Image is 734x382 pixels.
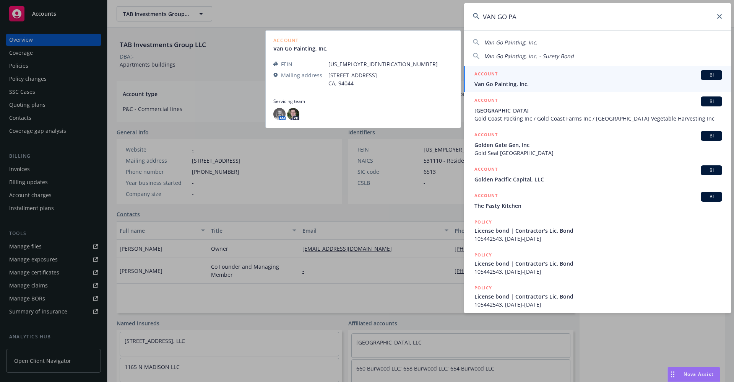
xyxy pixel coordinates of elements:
span: 105442543, [DATE]-[DATE] [474,268,722,276]
span: BI [704,193,719,200]
h5: POLICY [474,284,492,292]
span: License bond | Contractor's Lic. Bond [474,227,722,235]
a: ACCOUNTBI[GEOGRAPHIC_DATA]Gold Coast Packing Inc / Gold Coast Farms Inc / [GEOGRAPHIC_DATA] Veget... [464,92,731,127]
a: ACCOUNTBIGolden Pacific Capital, LLC [464,161,731,188]
h5: ACCOUNT [474,165,498,175]
button: Nova Assist [667,367,720,382]
span: Nova Assist [684,371,714,377]
span: BI [704,72,719,78]
a: POLICYLicense bond | Contractor's Lic. Bond105442543, [DATE]-[DATE] [464,247,731,280]
span: V [484,39,488,46]
a: POLICYLicense bond | Contractor's Lic. Bond105442543, [DATE]-[DATE] [464,280,731,313]
span: License bond | Contractor's Lic. Bond [474,292,722,300]
a: ACCOUNTBIThe Pasty Kitchen [464,188,731,214]
span: The Pasty Kitchen [474,202,722,210]
span: BI [704,98,719,105]
a: ACCOUNTBIGolden Gate Gen, IncGold Seal [GEOGRAPHIC_DATA] [464,127,731,161]
h5: ACCOUNT [474,96,498,106]
span: an Go Painting, Inc. - Surety Bond [488,52,574,60]
h5: ACCOUNT [474,70,498,79]
span: [GEOGRAPHIC_DATA] [474,106,722,114]
a: POLICYLicense bond | Contractor's Lic. Bond105442543, [DATE]-[DATE] [464,214,731,247]
span: 105442543, [DATE]-[DATE] [474,300,722,309]
span: V [484,52,488,60]
span: BI [704,167,719,174]
span: an Go Painting, Inc. [488,39,538,46]
h5: POLICY [474,251,492,259]
h5: ACCOUNT [474,131,498,140]
a: ACCOUNTBIVan Go Painting, Inc. [464,66,731,92]
h5: ACCOUNT [474,192,498,201]
span: License bond | Contractor's Lic. Bond [474,260,722,268]
span: Golden Pacific Capital, LLC [474,175,722,183]
span: Gold Coast Packing Inc / Gold Coast Farms Inc / [GEOGRAPHIC_DATA] Vegetable Harvesting Inc [474,114,722,122]
div: Drag to move [668,367,677,382]
span: Van Go Painting, Inc. [474,80,722,88]
input: Search... [464,3,731,30]
h5: POLICY [474,218,492,226]
span: 105442543, [DATE]-[DATE] [474,235,722,243]
span: Gold Seal [GEOGRAPHIC_DATA] [474,149,722,157]
span: BI [704,132,719,139]
span: Golden Gate Gen, Inc [474,141,722,149]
